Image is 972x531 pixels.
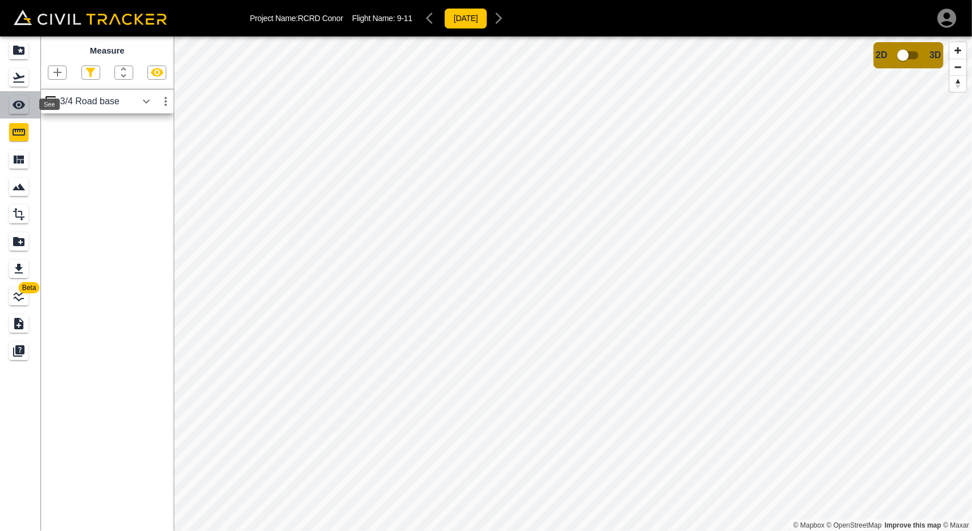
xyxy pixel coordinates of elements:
[793,521,825,529] a: Mapbox
[397,14,412,23] span: 9-11
[352,14,412,23] p: Flight Name:
[950,59,966,75] button: Zoom out
[885,521,941,529] a: Map feedback
[827,521,882,529] a: OpenStreetMap
[930,50,941,60] span: 3D
[250,14,343,23] p: Project Name: RCRD Conor
[943,521,969,529] a: Maxar
[444,8,487,29] button: [DATE]
[14,10,167,26] img: Civil Tracker
[174,36,972,531] canvas: Map
[950,75,966,92] button: Reset bearing to north
[39,99,60,110] div: See
[950,42,966,59] button: Zoom in
[876,50,887,60] span: 2D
